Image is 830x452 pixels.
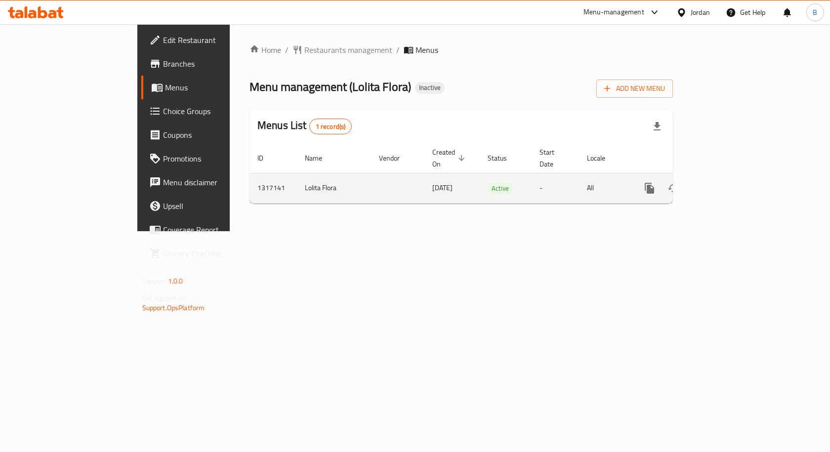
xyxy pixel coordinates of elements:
span: Choice Groups [163,105,268,117]
a: Coverage Report [141,218,276,242]
span: Vendor [379,152,413,164]
span: Grocery Checklist [163,247,268,259]
span: Coverage Report [163,224,268,236]
span: 1.0.0 [168,275,183,288]
span: ID [257,152,276,164]
a: Menus [141,76,276,99]
button: Add New Menu [596,80,673,98]
a: Edit Restaurant [141,28,276,52]
a: Menu disclaimer [141,170,276,194]
span: Locale [587,152,618,164]
a: Restaurants management [292,44,392,56]
span: Active [488,183,513,194]
span: Inactive [415,83,445,92]
a: Choice Groups [141,99,276,123]
span: Upsell [163,200,268,212]
a: Grocery Checklist [141,242,276,265]
li: / [285,44,289,56]
a: Upsell [141,194,276,218]
div: Menu-management [583,6,644,18]
a: Promotions [141,147,276,170]
span: Menus [165,82,268,93]
th: Actions [630,143,741,173]
span: Menus [415,44,438,56]
button: more [638,176,662,200]
td: - [532,173,579,203]
span: Branches [163,58,268,70]
span: Edit Restaurant [163,34,268,46]
span: Created On [432,146,468,170]
a: Support.OpsPlatform [142,301,205,314]
nav: breadcrumb [249,44,673,56]
span: Promotions [163,153,268,164]
a: Coupons [141,123,276,147]
div: Export file [645,115,669,138]
span: Menu disclaimer [163,176,268,188]
span: Menu management ( Lolita Flora ) [249,76,411,98]
span: Add New Menu [604,82,665,95]
span: Get support on: [142,291,188,304]
td: All [579,173,630,203]
span: 1 record(s) [310,122,352,131]
a: Branches [141,52,276,76]
span: Status [488,152,520,164]
span: Start Date [539,146,567,170]
span: Restaurants management [304,44,392,56]
button: Change Status [662,176,685,200]
h2: Menus List [257,118,352,134]
div: Total records count [309,119,352,134]
div: Active [488,182,513,194]
table: enhanced table [249,143,741,204]
div: Jordan [691,7,710,18]
span: Coupons [163,129,268,141]
li: / [396,44,400,56]
td: Lolita Flora [297,173,371,203]
span: [DATE] [432,181,453,194]
span: B [813,7,817,18]
span: Version: [142,275,166,288]
span: Name [305,152,335,164]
